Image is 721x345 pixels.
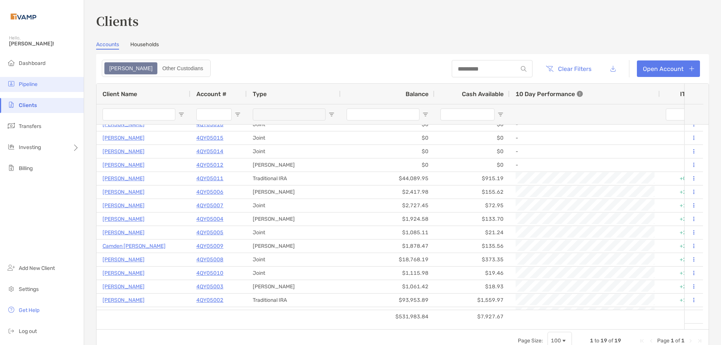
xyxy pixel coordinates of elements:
[540,60,597,77] button: Clear Filters
[341,310,434,323] div: $531,983.84
[697,338,703,344] div: Last Page
[434,185,510,199] div: $155.62
[434,280,510,293] div: $18.93
[247,294,341,307] div: Traditional IRA
[688,338,694,344] div: Next Page
[196,228,223,237] a: 4QY05005
[590,337,593,344] span: 1
[247,253,341,266] div: Joint
[660,307,705,320] div: +0.88%
[329,111,335,118] button: Open Filter Menu
[247,131,341,145] div: Joint
[103,147,145,156] p: [PERSON_NAME]
[516,132,654,144] div: -
[103,295,145,305] a: [PERSON_NAME]
[660,253,705,266] div: +2.34%
[594,337,599,344] span: to
[247,145,341,158] div: Joint
[516,145,654,158] div: -
[660,280,705,293] div: +2.06%
[196,187,223,197] p: 4QY05006
[247,185,341,199] div: [PERSON_NAME]
[341,158,434,172] div: $0
[196,241,223,251] a: 4QY05009
[96,12,709,29] h3: Clients
[253,90,267,98] span: Type
[103,228,145,237] p: [PERSON_NAME]
[675,337,680,344] span: of
[660,118,705,131] div: 0%
[660,240,705,253] div: +2.27%
[196,120,223,129] p: 4QY05016
[103,133,145,143] a: [PERSON_NAME]
[614,337,621,344] span: 19
[103,160,145,170] a: [PERSON_NAME]
[341,185,434,199] div: $2,417.98
[247,240,341,253] div: [PERSON_NAME]
[341,118,434,131] div: $0
[196,201,223,210] p: 4QY05007
[341,280,434,293] div: $1,061.42
[19,102,37,108] span: Clients
[434,158,510,172] div: $0
[103,255,145,264] a: [PERSON_NAME]
[103,120,145,129] a: [PERSON_NAME]
[434,131,510,145] div: $0
[196,282,223,291] p: 4QY05003
[600,337,607,344] span: 19
[103,309,145,318] a: [PERSON_NAME]
[19,60,45,66] span: Dashboard
[406,90,428,98] span: Balance
[196,160,223,170] p: 4QY05012
[103,187,145,197] a: [PERSON_NAME]
[235,111,241,118] button: Open Filter Menu
[196,174,223,183] p: 4QY05011
[660,199,705,212] div: +1.24%
[440,108,495,121] input: Cash Available Filter Input
[341,294,434,307] div: $93,953.89
[660,131,705,145] div: 0%
[19,286,39,292] span: Settings
[434,253,510,266] div: $373.35
[196,147,223,156] p: 4QY05014
[516,118,654,131] div: -
[19,123,41,130] span: Transfers
[247,212,341,226] div: [PERSON_NAME]
[341,267,434,280] div: $1,115.98
[19,144,41,151] span: Investing
[660,212,705,226] div: +2.21%
[518,337,543,344] div: Page Size:
[7,163,16,172] img: billing icon
[247,307,341,320] div: Joint
[178,111,184,118] button: Open Filter Menu
[434,172,510,185] div: $915.19
[130,41,159,50] a: Households
[341,131,434,145] div: $0
[660,172,705,185] div: +0.56%
[434,199,510,212] div: $72.95
[103,241,166,251] p: Camden [PERSON_NAME]
[103,201,145,210] a: [PERSON_NAME]
[196,268,223,278] p: 4QY05010
[247,118,341,131] div: Joint
[657,337,670,344] span: Page
[103,108,175,121] input: Client Name Filter Input
[247,267,341,280] div: Joint
[7,142,16,151] img: investing icon
[7,100,16,109] img: clients icon
[671,337,674,344] span: 1
[96,41,119,50] a: Accounts
[247,172,341,185] div: Traditional IRA
[7,58,16,67] img: dashboard icon
[103,214,145,224] a: [PERSON_NAME]
[103,282,145,291] a: [PERSON_NAME]
[103,90,137,98] span: Client Name
[434,267,510,280] div: $19.46
[551,337,561,344] div: 100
